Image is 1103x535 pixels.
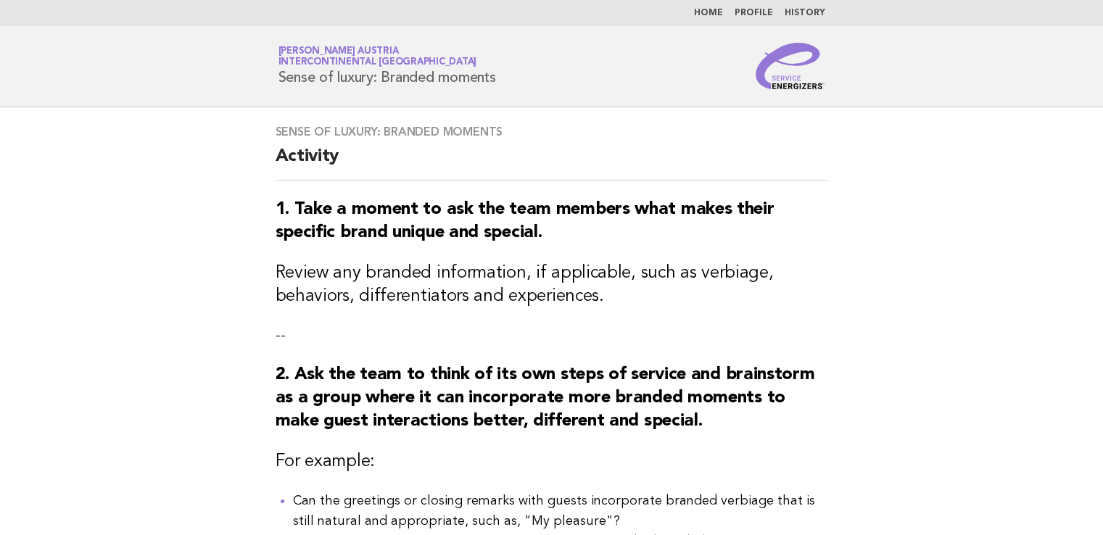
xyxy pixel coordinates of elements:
[785,9,825,17] a: History
[276,366,815,430] strong: 2. Ask the team to think of its own steps of service and brainstorm as a group where it can incor...
[293,491,828,531] li: Can the greetings or closing remarks with guests incorporate branded verbiage that is still natur...
[276,450,828,473] h3: For example:
[278,47,496,85] h1: Sense of luxury: Branded moments
[278,58,477,67] span: InterContinental [GEOGRAPHIC_DATA]
[276,262,828,308] h3: Review any branded information, if applicable, such as verbiage, behaviors, differentiators and e...
[756,43,825,89] img: Service Energizers
[276,145,828,181] h2: Activity
[278,46,477,67] a: [PERSON_NAME] AustriaInterContinental [GEOGRAPHIC_DATA]
[276,325,828,346] p: --
[694,9,723,17] a: Home
[276,125,828,139] h3: Sense of luxury: Branded moments
[735,9,773,17] a: Profile
[276,201,774,241] strong: 1. Take a moment to ask the team members what makes their specific brand unique and special.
